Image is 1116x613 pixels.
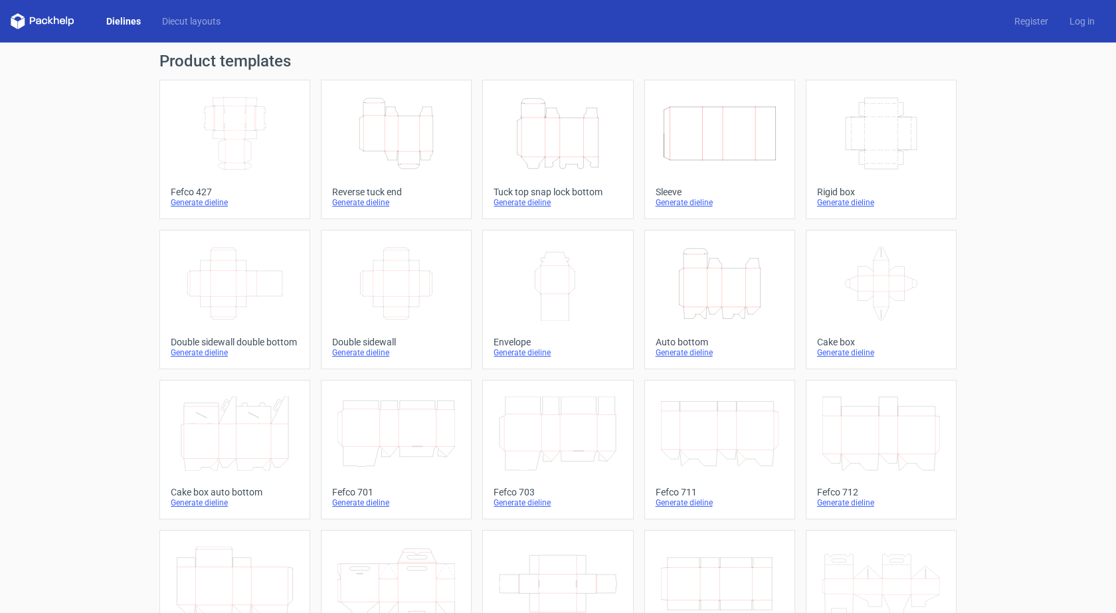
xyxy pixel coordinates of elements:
div: Generate dieline [494,347,622,358]
div: Generate dieline [656,197,784,208]
div: Generate dieline [656,347,784,358]
div: Generate dieline [171,197,299,208]
a: Cake boxGenerate dieline [806,230,957,369]
a: Log in [1059,15,1105,28]
div: Fefco 711 [656,487,784,497]
a: Tuck top snap lock bottomGenerate dieline [482,80,633,219]
div: Tuck top snap lock bottom [494,187,622,197]
div: Cake box [817,337,945,347]
a: Reverse tuck endGenerate dieline [321,80,472,219]
a: Fefco 711Generate dieline [644,380,795,519]
div: Generate dieline [332,347,460,358]
div: Generate dieline [817,197,945,208]
div: Double sidewall double bottom [171,337,299,347]
a: Cake box auto bottomGenerate dieline [159,380,310,519]
div: Sleeve [656,187,784,197]
div: Fefco 427 [171,187,299,197]
div: Auto bottom [656,337,784,347]
div: Generate dieline [494,497,622,508]
div: Generate dieline [817,497,945,508]
a: Fefco 701Generate dieline [321,380,472,519]
div: Generate dieline [332,497,460,508]
a: Dielines [96,15,151,28]
div: Generate dieline [494,197,622,208]
a: Register [1004,15,1059,28]
div: Envelope [494,337,622,347]
div: Cake box auto bottom [171,487,299,497]
a: Fefco 712Generate dieline [806,380,957,519]
div: Double sidewall [332,337,460,347]
div: Generate dieline [817,347,945,358]
a: EnvelopeGenerate dieline [482,230,633,369]
a: Double sidewall double bottomGenerate dieline [159,230,310,369]
div: Generate dieline [171,497,299,508]
a: Fefco 427Generate dieline [159,80,310,219]
a: Rigid boxGenerate dieline [806,80,957,219]
div: Rigid box [817,187,945,197]
div: Generate dieline [332,197,460,208]
div: Generate dieline [171,347,299,358]
div: Fefco 712 [817,487,945,497]
div: Generate dieline [656,497,784,508]
a: Diecut layouts [151,15,231,28]
div: Fefco 703 [494,487,622,497]
a: SleeveGenerate dieline [644,80,795,219]
div: Reverse tuck end [332,187,460,197]
a: Fefco 703Generate dieline [482,380,633,519]
a: Auto bottomGenerate dieline [644,230,795,369]
div: Fefco 701 [332,487,460,497]
a: Double sidewallGenerate dieline [321,230,472,369]
h1: Product templates [159,53,957,69]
